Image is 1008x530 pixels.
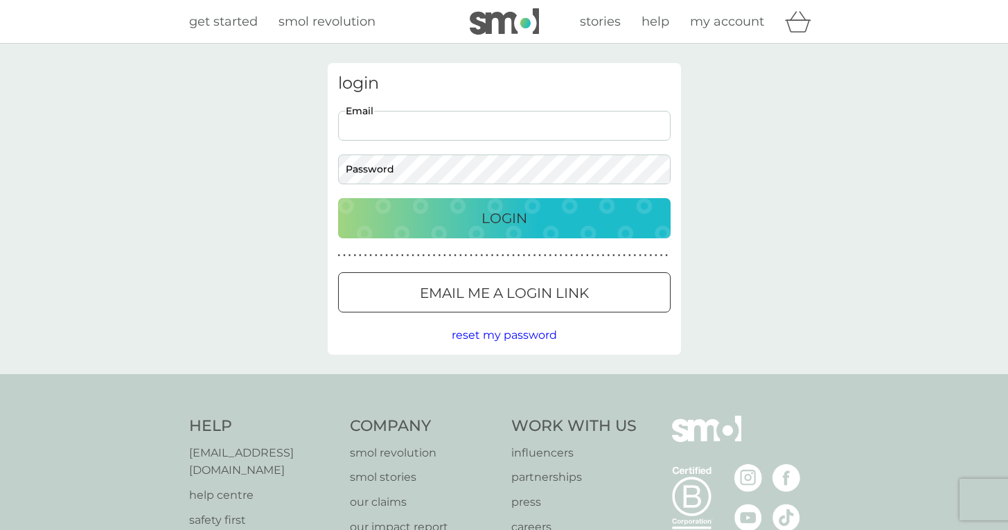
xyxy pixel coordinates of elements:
span: get started [189,14,258,29]
span: smol revolution [278,14,375,29]
p: ● [570,252,573,259]
a: smol revolution [278,12,375,32]
span: stories [580,14,621,29]
p: ● [639,252,642,259]
p: ● [496,252,499,259]
p: ● [623,252,626,259]
p: ● [612,252,615,259]
p: ● [353,252,356,259]
p: ● [375,252,378,259]
p: ● [449,252,452,259]
p: ● [454,252,457,259]
p: ● [533,252,536,259]
span: my account [690,14,764,29]
a: help centre [189,486,337,504]
img: smol [470,8,539,35]
p: ● [338,252,341,259]
p: Email me a login link [420,282,589,304]
a: get started [189,12,258,32]
p: ● [348,252,351,259]
p: ● [391,252,394,259]
p: ● [660,252,663,259]
p: ● [407,252,409,259]
p: ● [560,252,563,259]
a: our claims [350,493,497,511]
img: smol [672,416,741,463]
p: ● [581,252,583,259]
img: visit the smol Facebook page [772,464,800,492]
p: ● [586,252,589,259]
p: ● [486,252,488,259]
p: ● [507,252,510,259]
p: ● [665,252,668,259]
h4: Work With Us [511,416,637,437]
a: influencers [511,444,637,462]
p: ● [459,252,462,259]
p: ● [634,252,637,259]
div: basket [785,8,820,35]
p: ● [433,252,436,259]
p: ● [412,252,414,259]
img: visit the smol Instagram page [734,464,762,492]
button: Email me a login link [338,272,671,312]
a: my account [690,12,764,32]
p: ● [649,252,652,259]
p: ● [401,252,404,259]
p: ● [369,252,372,259]
p: ● [518,252,520,259]
p: ● [396,252,398,259]
a: help [642,12,669,32]
h4: Company [350,416,497,437]
p: Login [481,207,527,229]
a: press [511,493,637,511]
p: ● [475,252,478,259]
p: ● [538,252,541,259]
button: Login [338,198,671,238]
p: ● [655,252,657,259]
p: ● [644,252,647,259]
a: stories [580,12,621,32]
a: [EMAIL_ADDRESS][DOMAIN_NAME] [189,444,337,479]
p: ● [480,252,483,259]
p: ● [528,252,531,259]
p: ● [417,252,420,259]
p: ● [470,252,472,259]
p: ● [618,252,621,259]
a: partnerships [511,468,637,486]
span: help [642,14,669,29]
p: ● [364,252,367,259]
p: ● [628,252,631,259]
a: smol revolution [350,444,497,462]
span: reset my password [452,328,557,342]
p: ● [380,252,383,259]
h4: Help [189,416,337,437]
p: ● [544,252,547,259]
p: ● [359,252,362,259]
p: ● [512,252,515,259]
p: ● [465,252,468,259]
p: ● [343,252,346,259]
p: ● [443,252,446,259]
p: ● [592,252,594,259]
a: smol stories [350,468,497,486]
p: ● [565,252,567,259]
p: safety first [189,511,337,529]
p: ● [596,252,599,259]
p: ● [522,252,525,259]
p: ● [607,252,610,259]
p: ● [602,252,605,259]
button: reset my password [452,326,557,344]
p: ● [549,252,552,259]
p: ● [491,252,494,259]
p: ● [427,252,430,259]
p: ● [423,252,425,259]
h3: login [338,73,671,94]
p: ● [385,252,388,259]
